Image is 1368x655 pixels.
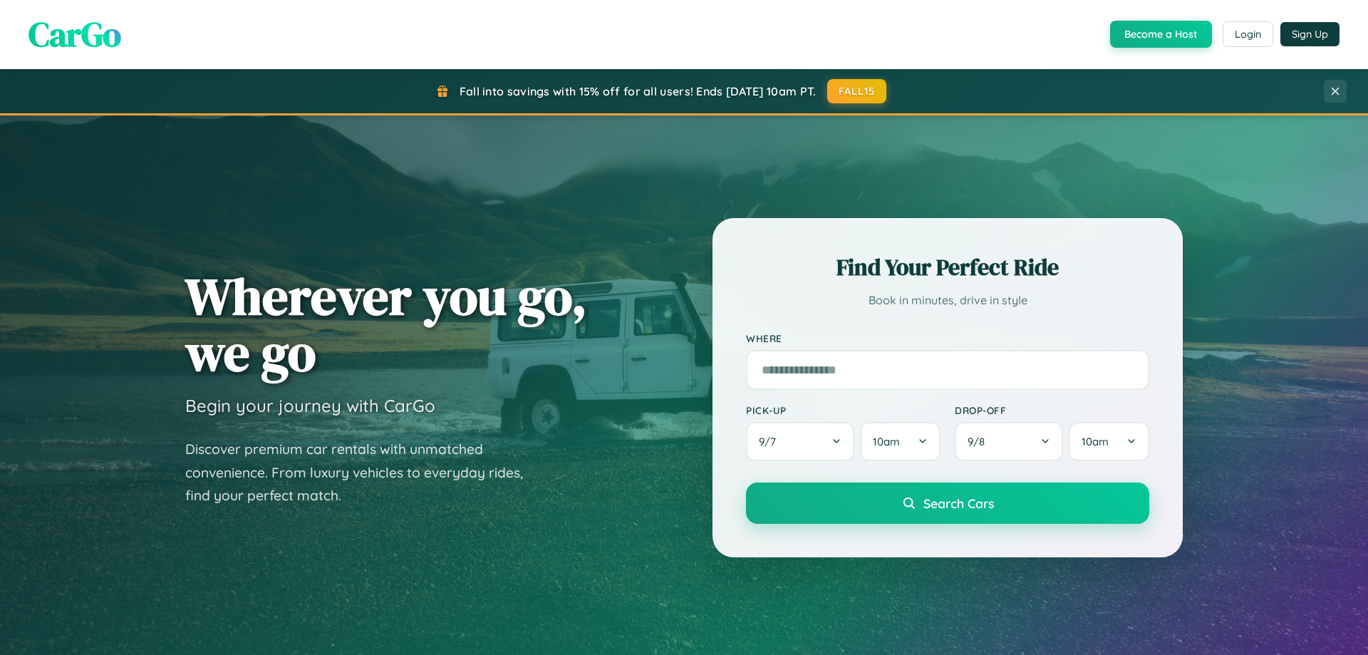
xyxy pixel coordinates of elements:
[1069,422,1149,461] button: 10am
[746,483,1149,524] button: Search Cars
[746,332,1149,344] label: Where
[185,268,587,381] h1: Wherever you go, we go
[185,438,541,507] p: Discover premium car rentals with unmatched convenience. From luxury vehicles to everyday rides, ...
[955,404,1149,416] label: Drop-off
[185,395,435,416] h3: Begin your journey with CarGo
[460,84,817,98] span: Fall into savings with 15% off for all users! Ends [DATE] 10am PT.
[827,79,887,103] button: FALL15
[1082,435,1109,448] span: 10am
[873,435,900,448] span: 10am
[923,495,994,511] span: Search Cars
[28,11,121,58] span: CarGo
[1223,21,1273,47] button: Login
[860,422,940,461] button: 10am
[746,422,854,461] button: 9/7
[759,435,783,448] span: 9 / 7
[746,404,940,416] label: Pick-up
[746,290,1149,311] p: Book in minutes, drive in style
[968,435,992,448] span: 9 / 8
[955,422,1063,461] button: 9/8
[1110,21,1212,48] button: Become a Host
[1280,22,1339,46] button: Sign Up
[746,252,1149,283] h2: Find Your Perfect Ride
